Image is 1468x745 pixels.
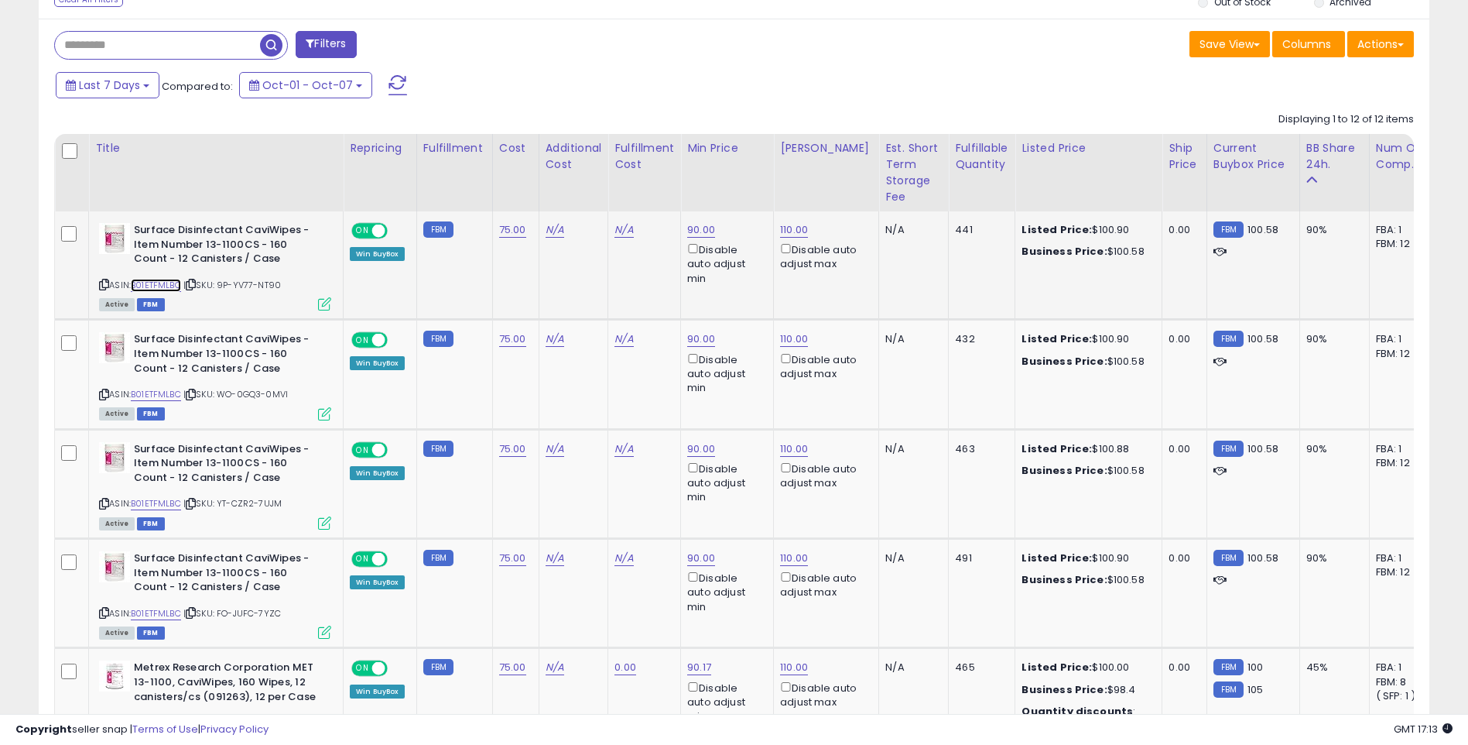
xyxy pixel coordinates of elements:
[1394,722,1453,736] span: 2025-10-15 17:13 GMT
[99,442,130,473] img: 416TjfRCSlL._SL40_.jpg
[183,279,281,291] span: | SKU: 9P-YV77-NT90
[614,140,674,173] div: Fulfillment Cost
[687,241,761,286] div: Disable auto adjust min
[687,441,715,457] a: 90.00
[780,679,867,709] div: Disable auto adjust max
[499,140,532,156] div: Cost
[955,223,1003,237] div: 441
[15,723,269,737] div: seller snap | |
[614,331,633,347] a: N/A
[350,466,405,480] div: Win BuyBox
[780,569,867,599] div: Disable auto adjust max
[687,551,715,566] a: 90.00
[1021,572,1107,587] b: Business Price:
[99,551,331,637] div: ASIN:
[1213,441,1244,457] small: FBM
[99,442,331,528] div: ASIN:
[1021,244,1107,259] b: Business Price:
[1306,332,1357,346] div: 90%
[546,441,564,457] a: N/A
[423,331,453,347] small: FBM
[15,722,72,736] strong: Copyright
[99,332,331,418] div: ASIN:
[546,660,564,675] a: N/A
[1282,36,1331,52] span: Columns
[1247,682,1263,697] span: 105
[350,140,410,156] div: Repricing
[296,31,356,58] button: Filters
[1306,140,1363,173] div: BB Share 24h.
[499,660,526,675] a: 75.00
[1021,464,1150,478] div: $100.58
[885,661,936,675] div: N/A
[1376,565,1427,579] div: FBM: 12
[423,140,486,156] div: Fulfillment
[1376,456,1427,470] div: FBM: 12
[131,607,181,620] a: B01ETFMLBC
[137,517,165,530] span: FBM
[183,607,281,620] span: | SKU: FO-JUFC-7YZC
[423,441,453,457] small: FBM
[687,140,767,156] div: Min Price
[99,627,135,640] span: All listings currently available for purchase on Amazon
[687,660,711,675] a: 90.17
[499,331,526,347] a: 75.00
[134,332,322,379] b: Surface Disinfectant CaviWipes - Item Number 13-1100CS - 160 Count - 12 Canisters / Case
[614,551,633,566] a: N/A
[687,460,761,505] div: Disable auto adjust min
[687,569,761,614] div: Disable auto adjust min
[1213,221,1244,238] small: FBM
[687,222,715,238] a: 90.00
[353,443,372,456] span: ON
[137,298,165,311] span: FBM
[1021,442,1150,456] div: $100.88
[614,441,633,457] a: N/A
[780,441,808,457] a: 110.00
[423,221,453,238] small: FBM
[499,441,526,457] a: 75.00
[1021,355,1150,369] div: $100.58
[99,517,135,530] span: All listings currently available for purchase on Amazon
[1021,223,1150,237] div: $100.90
[885,332,936,346] div: N/A
[134,223,322,270] b: Surface Disinfectant CaviWipes - Item Number 13-1100CS - 160 Count - 12 Canisters / Case
[1213,659,1244,675] small: FBM
[1021,660,1092,675] b: Listed Price:
[137,627,165,640] span: FBM
[780,241,867,271] div: Disable auto adjust max
[780,222,808,238] a: 110.00
[1021,551,1092,565] b: Listed Price:
[614,222,633,238] a: N/A
[99,407,135,421] span: All listings currently available for purchase on Amazon
[780,140,872,156] div: [PERSON_NAME]
[1347,31,1414,57] button: Actions
[423,659,453,675] small: FBM
[239,72,372,98] button: Oct-01 - Oct-07
[1376,442,1427,456] div: FBA: 1
[99,223,331,309] div: ASIN:
[385,334,410,347] span: OFF
[1021,140,1155,156] div: Listed Price
[99,332,130,363] img: 416TjfRCSlL._SL40_.jpg
[546,551,564,566] a: N/A
[385,662,410,675] span: OFF
[1376,332,1427,346] div: FBA: 1
[1247,551,1278,565] span: 100.58
[1021,245,1150,259] div: $100.58
[885,223,936,237] div: N/A
[1376,689,1427,703] div: ( SFP: 1 )
[353,662,372,675] span: ON
[132,722,198,736] a: Terms of Use
[353,225,372,238] span: ON
[350,356,405,370] div: Win BuyBox
[99,551,130,582] img: 416TjfRCSlL._SL40_.jpg
[687,351,761,396] div: Disable auto adjust min
[1278,112,1414,127] div: Displaying 1 to 12 of 12 items
[1021,661,1150,675] div: $100.00
[95,140,337,156] div: Title
[131,497,181,510] a: B01ETFMLBC
[955,442,1003,456] div: 463
[546,331,564,347] a: N/A
[1021,682,1107,697] b: Business Price:
[1021,683,1150,697] div: $98.4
